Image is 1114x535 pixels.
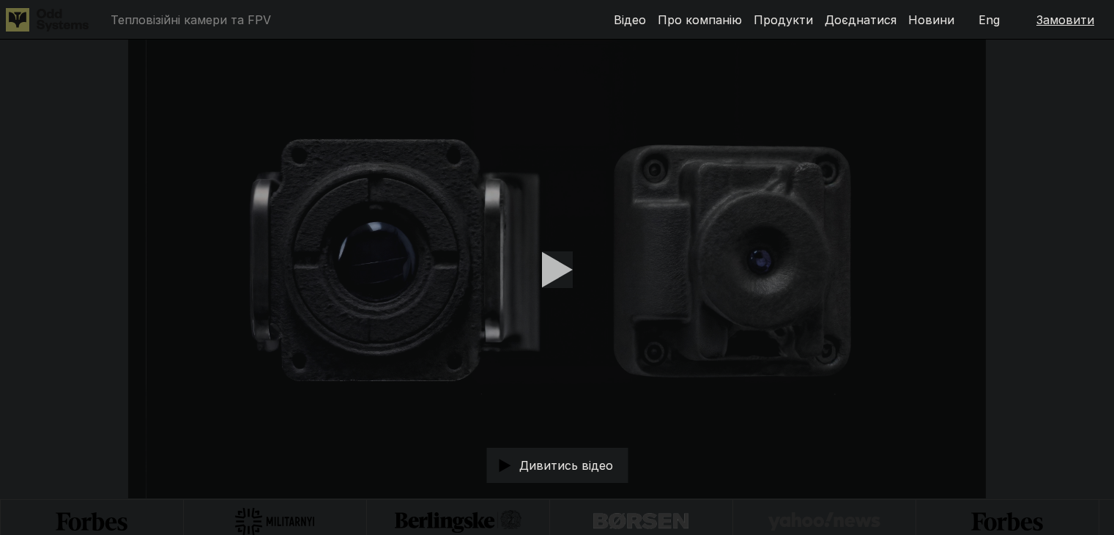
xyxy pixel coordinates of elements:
[754,12,813,27] a: Продукти
[658,12,742,27] a: Про компанію
[1036,12,1094,27] a: Замовити
[908,12,954,27] a: Новини
[519,460,613,471] p: Дивитись відео
[614,12,646,27] a: Відео
[979,14,1000,26] p: Eng
[825,12,896,27] a: Доєднатися
[111,14,271,26] p: Тепловізійні камери та FPV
